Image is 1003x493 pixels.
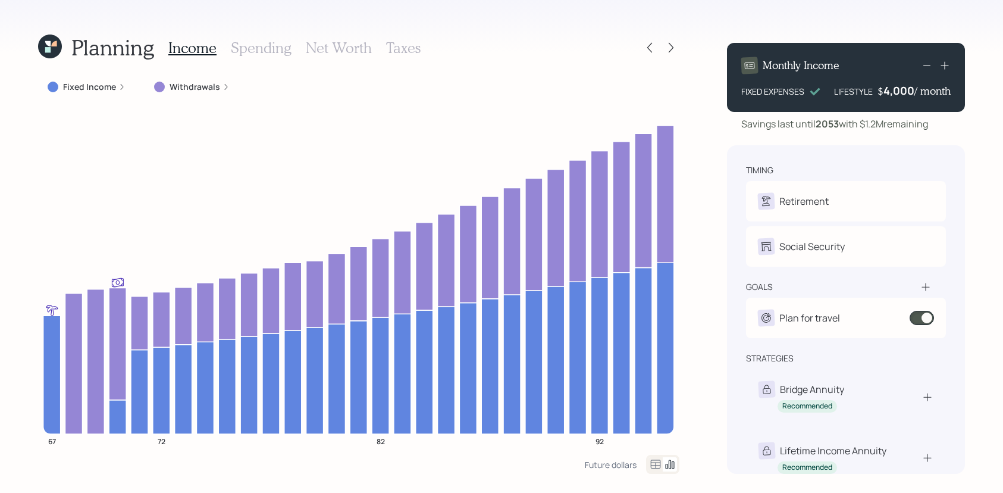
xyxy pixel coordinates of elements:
div: Retirement [779,194,829,208]
h1: Planning [71,35,154,60]
div: Bridge Annuity [780,382,844,397]
div: goals [746,281,773,293]
div: Recommended [782,401,832,411]
div: Future dollars [585,459,637,470]
label: Withdrawals [170,81,220,93]
div: LIFESTYLE [834,85,873,98]
tspan: 72 [158,436,165,446]
h4: / month [914,85,951,98]
div: FIXED EXPENSES [741,85,804,98]
div: timing [746,164,773,176]
div: Lifetime Income Annuity [780,444,886,458]
tspan: 82 [377,436,385,446]
b: 2053 [816,117,839,130]
div: Social Security [779,239,845,254]
div: 4,000 [883,83,914,98]
h4: $ [877,85,883,98]
div: Savings last until with $1.2M remaining [741,117,928,131]
div: Recommended [782,463,832,473]
tspan: 67 [48,436,56,446]
h3: Income [168,39,217,57]
tspan: 92 [595,436,604,446]
h3: Taxes [386,39,421,57]
h4: Monthly Income [763,59,839,72]
h3: Net Worth [306,39,372,57]
label: Fixed Income [63,81,116,93]
div: strategies [746,352,794,364]
div: Plan for travel [779,311,840,325]
h3: Spending [231,39,292,57]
